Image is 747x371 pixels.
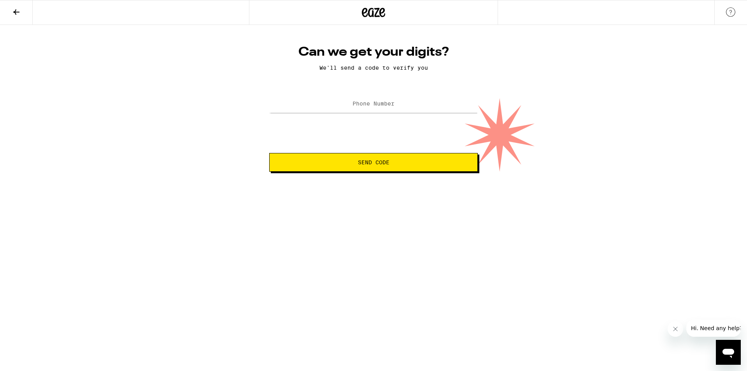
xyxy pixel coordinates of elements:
[358,160,389,165] span: Send Code
[269,65,478,71] p: We'll send a code to verify you
[686,320,741,337] iframe: Message from company
[716,340,741,365] iframe: Button to launch messaging window
[5,5,56,12] span: Hi. Need any help?
[668,321,683,337] iframe: Close message
[269,44,478,60] h1: Can we get your digits?
[269,95,478,113] input: Phone Number
[269,153,478,172] button: Send Code
[352,100,395,107] label: Phone Number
